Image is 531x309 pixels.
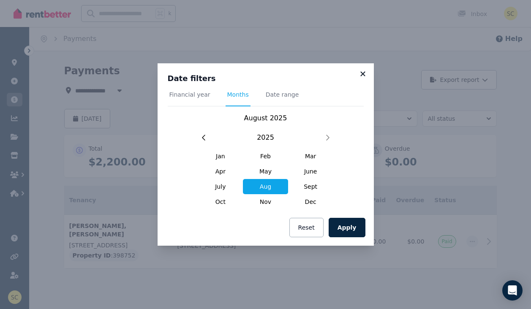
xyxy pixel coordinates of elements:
span: August 2025 [244,114,287,122]
span: Financial year [169,90,210,99]
div: Open Intercom Messenger [502,280,523,301]
span: Aug [243,179,288,194]
span: June [288,164,333,179]
nav: Tabs [168,90,364,106]
button: Apply [329,218,365,237]
span: Oct [198,194,243,209]
button: Reset [289,218,324,237]
span: Jan [198,149,243,164]
span: Sept [288,179,333,194]
span: Dec [288,194,333,209]
span: Date range [266,90,299,99]
h3: Date filters [168,73,364,84]
span: May [243,164,288,179]
span: Apr [198,164,243,179]
span: 2025 [257,133,274,143]
span: July [198,179,243,194]
span: Nov [243,194,288,209]
span: Months [227,90,249,99]
span: Mar [288,149,333,164]
span: Feb [243,149,288,164]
